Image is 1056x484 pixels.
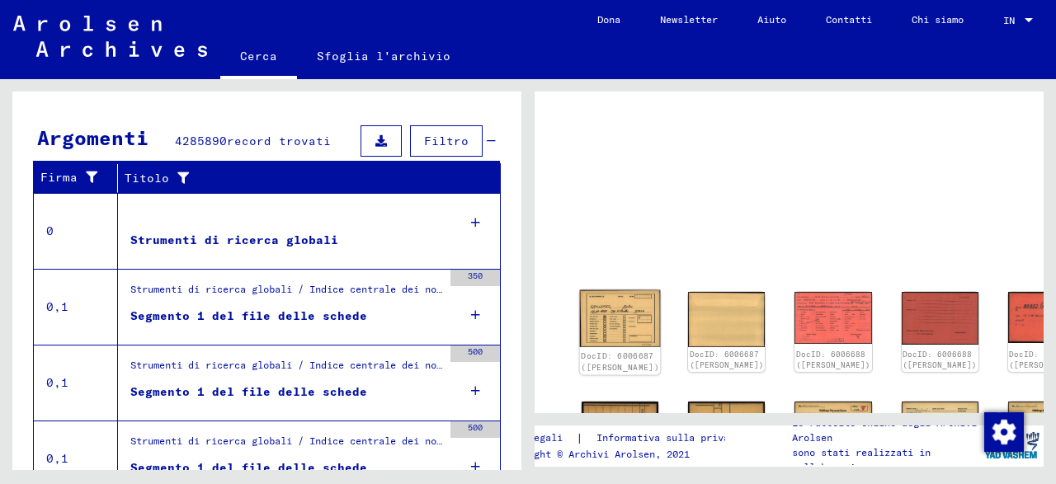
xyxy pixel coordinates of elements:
[792,445,980,475] p: sono stati realizzati in collaborazione con
[125,165,484,191] div: Titolo
[450,345,500,362] div: 500
[40,169,105,186] div: Firma
[410,125,483,157] button: Filtro
[297,36,470,76] a: Sfoglia l'archivio
[499,447,761,462] p: Copyright © Archivi Arolsen, 2021
[40,165,121,191] div: Firma
[450,421,500,438] div: 500
[220,36,297,79] a: Cerca
[34,193,118,269] td: 0
[902,402,978,456] img: 002.jpg
[580,289,661,346] img: 001.jpg
[792,416,980,445] p: Le raccolte online degli Archivi Arolsen
[130,434,442,457] div: Strumenti di ricerca globali / Indice centrale dei nomi / Schede, che sono stati separati appena ...
[981,425,1043,466] img: yv_logo.png
[796,350,870,370] a: DocID: 6006688 ([PERSON_NAME])
[1003,15,1021,26] span: IN
[37,123,148,153] div: Argomenti
[130,232,338,249] div: Strumenti di ricerca globali
[450,270,500,286] div: 350
[581,350,659,372] a: DocID: 6006687 ([PERSON_NAME])
[688,292,765,347] img: 002.jpg
[794,402,871,456] img: 001.jpg
[13,16,207,57] img: Arolsen_neg.svg
[424,134,469,148] span: Filtro
[690,350,764,370] a: DocID: 6006687 ([PERSON_NAME])
[130,358,442,381] div: Strumenti di ricerca globali / Indice centrale dei nomi / Schede di riferimento e originali, che ...
[499,430,576,447] a: Note legali
[984,412,1024,452] img: Modifica consenso
[130,308,367,325] div: Segmento 1 del file delle schede
[130,282,442,305] div: Strumenti di ricerca globali / Indice centrale dei nomi / Schede scansionate durante la prima dig...
[499,430,761,447] div: |
[175,134,227,148] span: 4285890
[34,345,118,421] td: 0,1
[130,383,367,401] div: Segmento 1 del file delle schede
[227,134,331,148] span: record trovati
[583,430,761,447] a: Informativa sulla privacy
[125,170,468,187] div: Titolo
[902,292,978,345] img: 002.jpg
[130,459,367,477] div: Segmento 1 del file delle schede
[794,292,871,345] img: 001.jpg
[34,269,118,345] td: 0,1
[903,350,977,370] a: DocID: 6006688 ([PERSON_NAME])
